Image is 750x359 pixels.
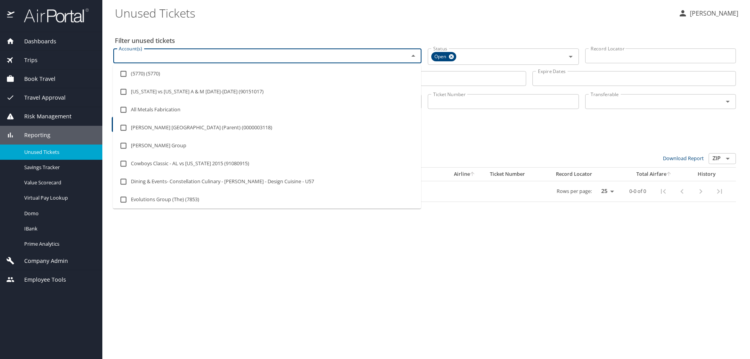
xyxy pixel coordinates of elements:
[687,9,738,18] p: [PERSON_NAME]
[24,164,93,171] span: Savings Tracker
[24,225,93,232] span: IBank
[7,8,15,23] img: icon-airportal.png
[14,275,66,284] span: Employee Tools
[557,189,592,194] p: Rows per page:
[113,139,736,153] h3: 0 Results
[621,168,687,181] th: Total Airfare
[113,83,421,101] li: [US_STATE] vs [US_STATE] A & M [DATE]-[DATE] (90151017)
[14,131,50,139] span: Reporting
[113,173,421,191] li: Dining & Events- Constellation Culinary - [PERSON_NAME] - Design Cuisine - U57
[470,172,475,177] button: sort
[115,34,737,47] h2: Filter unused tickets
[113,137,421,155] li: [PERSON_NAME] Group
[113,155,421,173] li: Cowboys Classic - AL vs [US_STATE] 2015 (91080915)
[14,75,55,83] span: Book Travel
[722,153,733,164] button: Open
[24,194,93,202] span: Virtual Pay Lookup
[113,191,421,209] li: Evolutions Group (The) (7853)
[629,189,646,194] p: 0-0 of 0
[687,168,726,181] th: History
[113,119,421,137] li: [PERSON_NAME] [GEOGRAPHIC_DATA] (Parent) (0000003118)
[113,168,736,202] table: custom pagination table
[24,210,93,217] span: Domo
[431,53,451,61] span: Open
[487,168,553,181] th: Ticket Number
[431,52,456,61] div: Open
[722,96,733,107] button: Open
[408,50,419,61] button: Close
[666,172,672,177] button: sort
[14,56,37,64] span: Trips
[24,240,93,248] span: Prime Analytics
[565,51,576,62] button: Open
[14,112,71,121] span: Risk Management
[553,168,621,181] th: Record Locator
[24,179,93,186] span: Value Scorecard
[443,168,487,181] th: Airline
[14,37,56,46] span: Dashboards
[14,257,68,265] span: Company Admin
[595,186,617,197] select: rows per page
[115,1,672,25] h1: Unused Tickets
[113,101,421,119] li: All Metals Fabrication
[14,93,66,102] span: Travel Approval
[675,6,741,20] button: [PERSON_NAME]
[112,117,137,132] button: Filter
[113,65,421,83] li: (5770) (5770)
[24,148,93,156] span: Unused Tickets
[15,8,89,23] img: airportal-logo.png
[663,155,704,162] a: Download Report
